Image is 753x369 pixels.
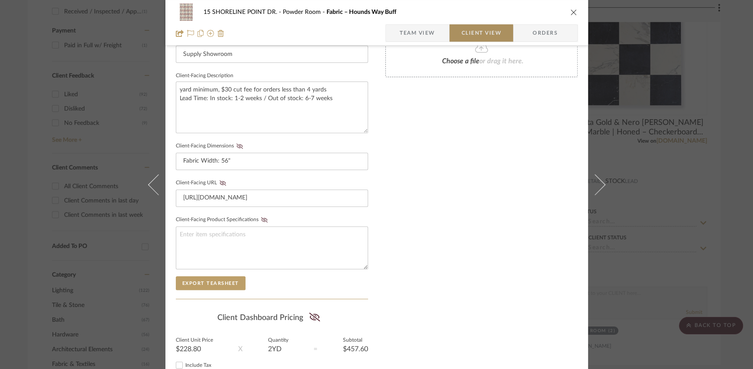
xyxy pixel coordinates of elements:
[442,58,479,65] span: Choose a file
[283,9,326,15] span: Powder Room
[326,9,397,15] span: Fabric – Hounds Way Buff
[176,74,233,78] label: Client-Facing Description
[176,143,246,149] label: Client-Facing Dimensions
[176,217,270,223] label: Client-Facing Product Specifications
[176,346,213,353] div: $228.80
[259,217,270,223] button: Client-Facing Product Specifications
[176,153,368,170] input: Enter item dimensions
[176,46,368,63] input: Enter Client-Facing Brand
[217,180,229,186] button: Client-Facing URL
[176,338,213,343] label: Client Unit Price
[462,24,501,42] span: Client View
[217,30,224,37] img: Remove from project
[204,9,283,15] span: 15 SHORELINE POINT DR.
[185,362,211,368] span: Include Tax
[479,58,524,65] span: or drag it here.
[238,344,242,354] div: X
[570,8,578,16] button: close
[313,344,317,354] div: =
[523,24,567,42] span: Orders
[234,143,246,149] button: Client-Facing Dimensions
[343,338,368,343] label: Subtotal
[268,346,288,353] div: 2 YD
[176,180,229,186] label: Client-Facing URL
[176,276,246,290] button: Export Tearsheet
[176,3,197,21] img: 6e294a78-ede6-4a16-bd06-e7e0dba69780_48x40.jpg
[343,346,368,353] div: $457.60
[268,338,288,343] label: Quantity
[400,24,435,42] span: Team View
[176,189,368,207] input: Enter item URL
[176,308,368,328] div: Client Dashboard Pricing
